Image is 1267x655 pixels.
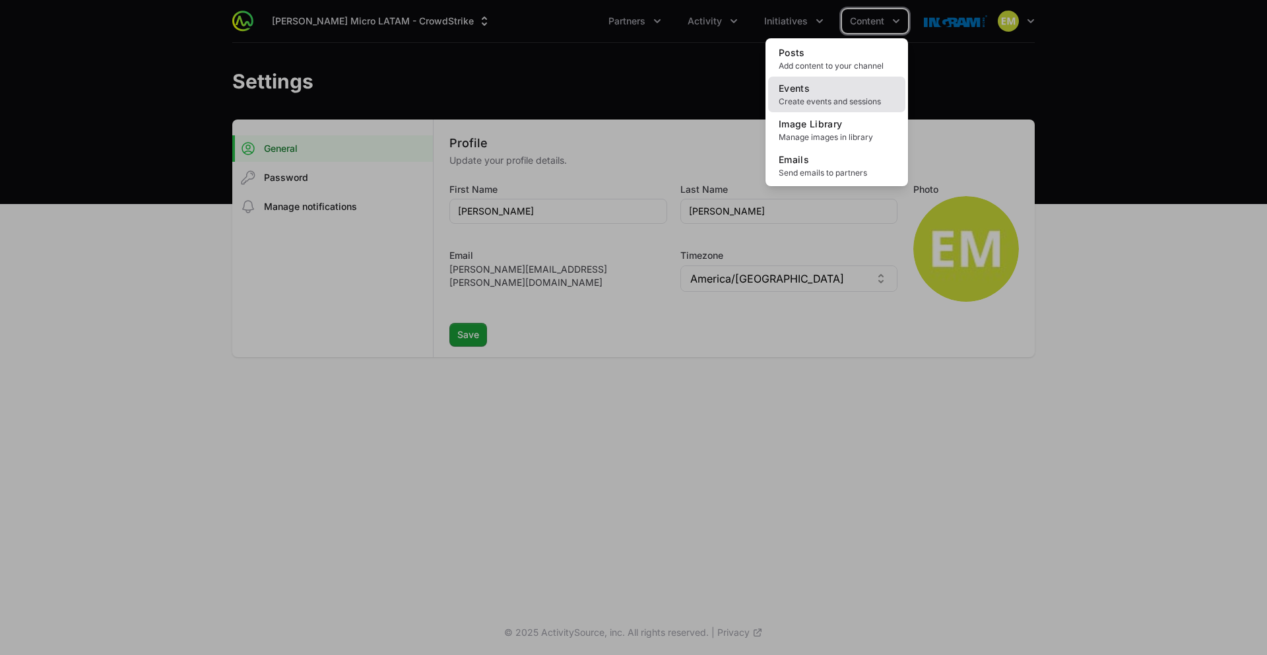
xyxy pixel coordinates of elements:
[768,77,905,112] a: EventsCreate events and sessions
[779,168,895,178] span: Send emails to partners
[779,83,810,94] span: Events
[779,132,895,143] span: Manage images in library
[768,112,905,148] a: Image LibraryManage images in library
[779,96,895,107] span: Create events and sessions
[779,118,843,129] span: Image Library
[779,61,895,71] span: Add content to your channel
[779,47,805,58] span: Posts
[768,148,905,184] a: EmailsSend emails to partners
[253,9,908,33] div: Main navigation
[779,154,809,165] span: Emails
[768,41,905,77] a: PostsAdd content to your channel
[842,9,908,33] div: Content menu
